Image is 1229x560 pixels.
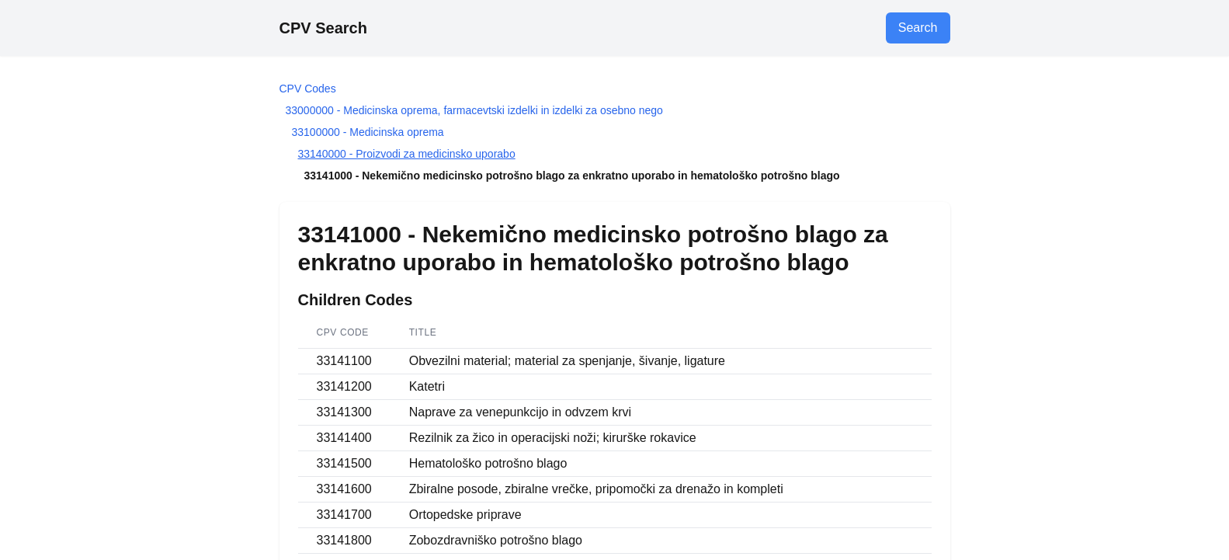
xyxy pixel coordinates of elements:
td: 33141300 [298,400,391,426]
td: Zbiralne posode, zbiralne vrečke, pripomočki za drenažo in kompleti [391,477,932,503]
a: CPV Search [279,19,367,37]
td: Naprave za venepunkcijo in odvzem krvi [391,400,932,426]
a: 33000000 - Medicinska oprema, farmacevtski izdelki in izdelki za osebno nego [286,104,663,117]
td: Obvezilni material; material za spenjanje, šivanje, ligature [391,349,932,374]
li: 33141000 - Nekemično medicinsko potrošno blago za enkratno uporabo in hematološko potrošno blago [279,168,950,183]
nav: Breadcrumb [279,81,950,183]
a: CPV Codes [279,82,336,95]
td: 33141500 [298,451,391,477]
td: Zobozdravniško potrošno blago [391,528,932,554]
th: Title [391,317,932,349]
td: 33141800 [298,528,391,554]
td: Rezilnik za žico in operacijski noži; kirurške rokavice [391,426,932,451]
td: Katetri [391,374,932,400]
td: 33141400 [298,426,391,451]
h1: 33141000 - Nekemično medicinsko potrošno blago za enkratno uporabo in hematološko potrošno blago [298,221,932,277]
td: 33141100 [298,349,391,374]
td: 33141200 [298,374,391,400]
a: Go to search [886,12,950,43]
a: 33140000 - Proizvodi za medicinsko uporabo [298,148,516,160]
td: Ortopedske priprave [391,503,932,528]
td: 33141600 [298,477,391,503]
a: 33100000 - Medicinska oprema [292,126,444,138]
th: CPV Code [298,317,391,349]
h2: Children Codes [298,289,932,311]
td: Hematološko potrošno blago [391,451,932,477]
td: 33141700 [298,503,391,528]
